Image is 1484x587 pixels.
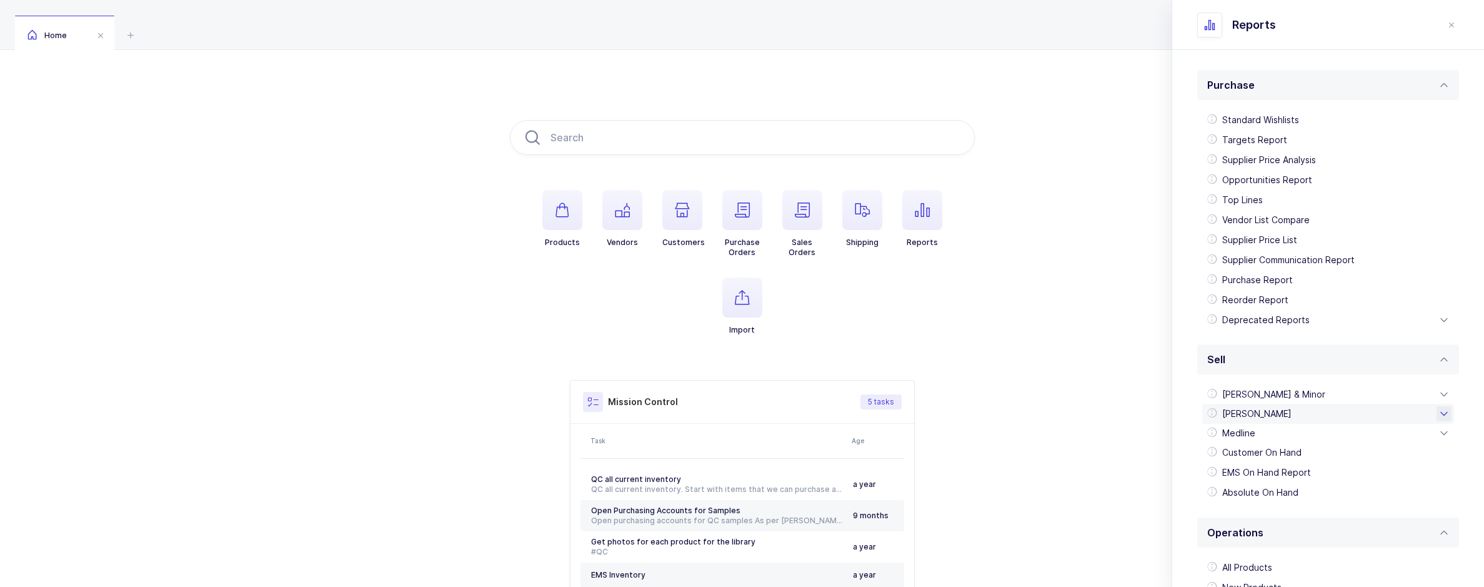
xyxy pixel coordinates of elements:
button: PurchaseOrders [722,190,762,258]
button: Import [722,278,762,335]
div: Sell [1197,344,1459,374]
button: Shipping [842,190,882,248]
div: [PERSON_NAME] [1202,404,1454,424]
input: Search [510,120,975,155]
span: a year [853,570,876,579]
div: Absolute On Hand [1202,483,1454,503]
button: SalesOrders [782,190,822,258]
div: EMS On Hand Report [1202,463,1454,483]
div: [PERSON_NAME] & Minor [1202,384,1454,404]
span: Get photos for each product for the library [591,537,755,546]
span: Open Purchasing Accounts for Samples [591,506,740,515]
div: Vendor List Compare [1202,210,1454,230]
div: Open purchasing accounts for QC samples As per [PERSON_NAME], we had an account with [PERSON_NAME... [591,516,843,526]
button: Reports [902,190,942,248]
div: Medline [1202,423,1454,443]
div: Standard Wishlists [1202,110,1454,130]
div: Supplier Price List [1202,230,1454,250]
div: Purchase Report [1202,270,1454,290]
span: Home [27,31,67,40]
div: Targets Report [1202,130,1454,150]
div: QC all current inventory. Start with items that we can purchase a sample from Schein. #[GEOGRAPHI... [591,484,843,494]
div: Purchase [1197,100,1459,339]
span: a year [853,542,876,551]
div: Top Lines [1202,190,1454,210]
div: Supplier Price Analysis [1202,150,1454,170]
button: Products [542,190,582,248]
div: Opportunities Report [1202,170,1454,190]
div: Deprecated Reports [1202,310,1454,330]
div: Operations [1197,518,1459,548]
div: Sell [1197,374,1459,513]
div: Task [590,436,844,446]
span: Reports [1232,18,1276,33]
div: Purchase [1197,70,1459,100]
button: Vendors [602,190,642,248]
div: Supplier Communication Report [1202,250,1454,270]
span: EMS Inventory [591,570,645,579]
div: Age [852,436,900,446]
div: Customer On Hand [1202,443,1454,463]
span: 5 tasks [868,397,894,407]
span: 9 months [853,511,889,520]
span: a year [853,479,876,489]
div: All Products [1202,558,1454,578]
div: #QC [591,547,843,557]
button: close drawer [1444,18,1459,33]
button: Customers [662,190,705,248]
div: Reorder Report [1202,290,1454,310]
span: QC all current inventory [591,474,681,484]
h3: Mission Control [608,396,678,408]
